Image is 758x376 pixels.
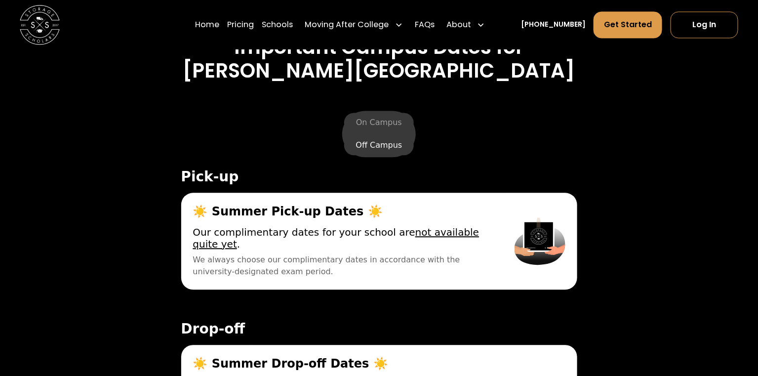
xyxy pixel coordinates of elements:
img: Pickup Image [515,205,565,278]
a: Schools [262,11,293,39]
span: ☀️ Summer Pick-up Dates ☀️ [193,205,491,218]
img: Storage Scholars main logo [20,5,60,45]
span: Drop-off [181,321,577,337]
span: ☀️ Summer Drop-off Dates ☀️ [193,357,491,371]
label: On Campus [344,113,414,132]
a: Home [195,11,219,39]
a: Log In [671,11,738,38]
h3: [PERSON_NAME][GEOGRAPHIC_DATA] [38,59,720,83]
div: Moving After College [301,11,407,39]
label: Off Campus [344,135,414,155]
a: home [20,5,60,45]
div: Moving After College [305,19,389,31]
span: We always choose our complimentary dates in accordance with the university-designated exam period. [193,254,491,278]
u: not available quite yet [193,226,479,250]
span: Pick-up [181,169,577,185]
div: About [442,11,489,39]
a: Get Started [594,11,662,38]
a: [PHONE_NUMBER] [521,20,586,30]
span: Our complimentary dates for your school are . [193,226,491,250]
div: About [446,19,471,31]
a: FAQs [415,11,435,39]
a: Pricing [227,11,254,39]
